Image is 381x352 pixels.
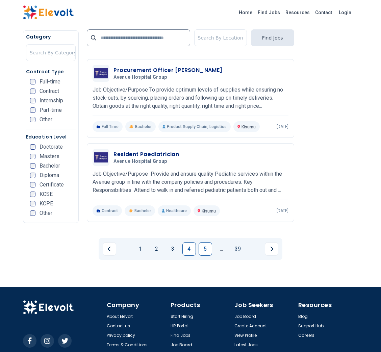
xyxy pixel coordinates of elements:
a: Find Jobs [171,333,190,338]
p: Healthcare [158,205,191,216]
a: Terms & Conditions [107,342,148,348]
span: Contract [40,89,59,94]
h3: Resident Paediatrician [113,150,179,158]
input: Doctorate [30,144,35,150]
h5: Category [26,33,76,40]
span: Part-time [40,107,62,113]
h5: Education Level [26,133,76,140]
a: Avenue Hospital GroupResident PaediatricianAvenue Hospital GroupJob Objective/Purpose Provide and... [93,149,288,216]
input: Full-time [30,79,35,84]
p: Product Supply Chain, Logistics [158,121,231,132]
p: Contract [93,205,122,216]
a: Page 1 [134,242,147,256]
a: Next page [265,242,278,256]
a: Jump forward [215,242,228,256]
span: Internship [40,98,63,103]
a: Start Hiring [171,314,193,319]
a: View Profile [234,333,257,338]
h4: Job Seekers [234,300,294,310]
img: Elevolt [23,300,74,315]
h3: Procurement Officer [PERSON_NAME] [113,66,222,74]
p: Job Objective/Purpose Provide and ensure quality Pediatric services within the Avenue group in li... [93,170,288,194]
span: Avenue Hospital Group [113,158,167,165]
a: Contact [312,7,335,18]
p: [DATE] [277,124,288,129]
a: Page 4 is your current page [182,242,196,256]
a: Careers [298,333,314,338]
a: Home [236,7,255,18]
iframe: Chat Widget [347,320,381,352]
a: Previous page [103,242,116,256]
a: Support Hub [298,323,324,329]
span: Masters [40,154,59,159]
span: Certificate [40,182,64,187]
span: Bachelor [134,208,151,213]
a: Job Board [171,342,192,348]
p: Job Objective/Purpose To provide optimum levels of supplies while ensuring no stock-outs, by sour... [93,86,288,110]
ul: Pagination [103,242,278,256]
a: Page 2 [150,242,163,256]
span: Avenue Hospital Group [113,74,167,80]
a: Contact us [107,323,130,329]
a: HR Portal [171,323,188,329]
span: KCPE [40,201,53,206]
a: Create Account [234,323,267,329]
span: Kisumu [242,125,256,129]
input: KCSE [30,192,35,197]
a: Latest Jobs [234,342,258,348]
input: Internship [30,98,35,103]
input: Other [30,117,35,122]
a: About Elevolt [107,314,133,319]
span: Full-time [40,79,60,84]
span: Bachelor [135,124,152,129]
h4: Company [107,300,167,310]
img: Avenue Hospital Group [94,152,108,162]
input: Other [30,210,35,216]
a: Job Board [234,314,256,319]
span: KCSE [40,192,53,197]
input: Bachelor [30,163,35,169]
h4: Resources [298,300,358,310]
img: Elevolt [23,5,74,20]
a: Resources [283,7,312,18]
span: Diploma [40,173,59,178]
p: [DATE] [277,208,288,213]
input: Masters [30,154,35,159]
input: KCPE [30,201,35,206]
span: Doctorate [40,144,63,150]
a: Page 39 [231,242,245,256]
input: Part-time [30,107,35,113]
a: Login [335,6,355,19]
input: Contract [30,89,35,94]
h5: Contract Type [26,68,76,75]
button: Find Jobs [251,29,294,46]
input: Diploma [30,173,35,178]
span: Other [40,210,52,216]
h4: Products [171,300,230,310]
span: Bachelor [40,163,60,169]
a: Page 5 [199,242,212,256]
span: Other [40,117,52,122]
p: Full Time [93,121,123,132]
a: Page 3 [166,242,180,256]
input: Certificate [30,182,35,187]
a: Find Jobs [255,7,283,18]
a: Privacy policy [107,333,135,338]
a: Blog [298,314,308,319]
span: Kisumu [202,209,216,213]
a: Avenue Hospital GroupProcurement Officer [PERSON_NAME]Avenue Hospital GroupJob Objective/Purpose ... [93,65,288,132]
img: Avenue Hospital Group [94,68,108,78]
